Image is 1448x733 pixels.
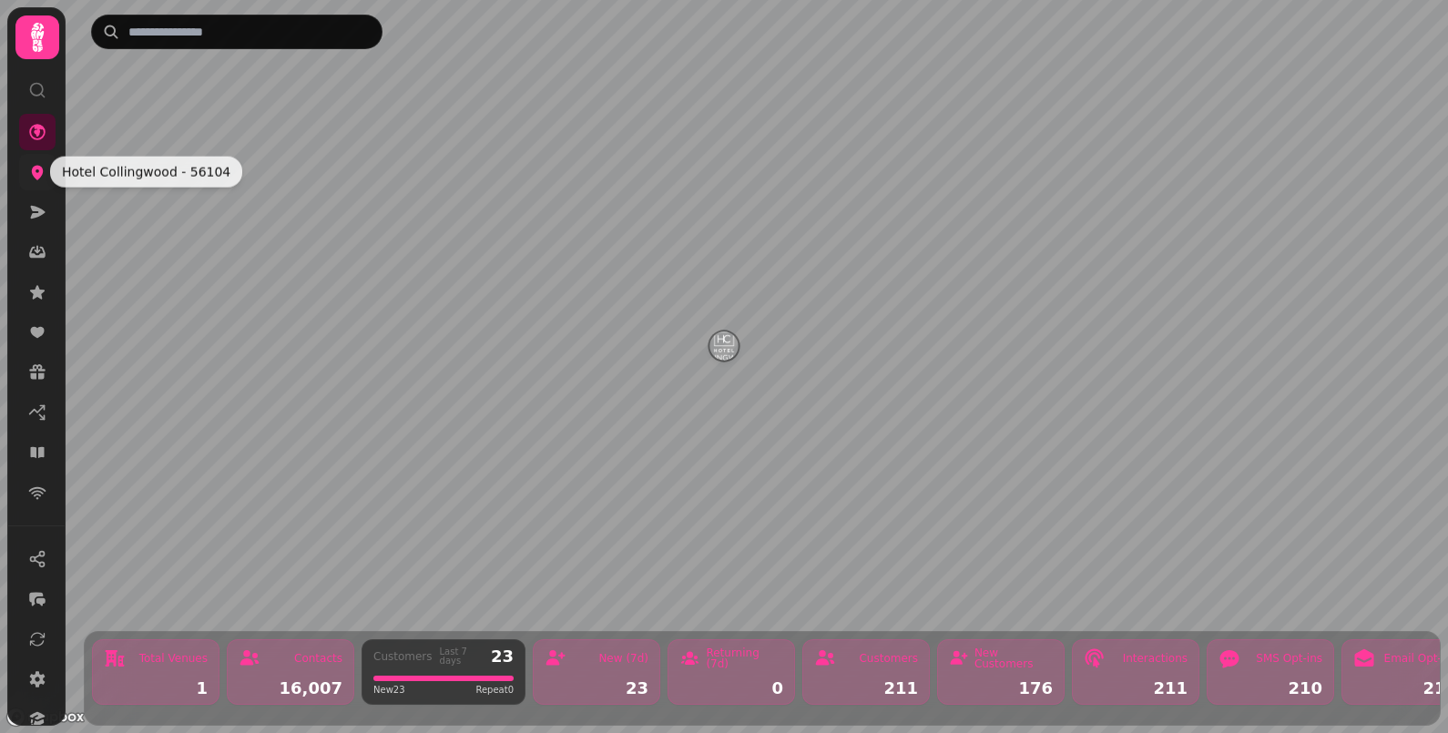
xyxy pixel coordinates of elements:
[598,653,648,664] div: New (7d)
[294,653,342,664] div: Contacts
[139,653,208,664] div: Total Venues
[104,680,208,697] div: 1
[859,653,918,664] div: Customers
[373,683,405,697] span: New 23
[239,680,342,697] div: 16,007
[949,680,1053,697] div: 176
[475,683,514,697] span: Repeat 0
[545,680,648,697] div: 23
[974,647,1053,669] div: New Customers
[709,331,739,361] button: Hotel Collingwood - 56104
[679,680,783,697] div: 0
[1256,653,1322,664] div: SMS Opt-ins
[706,647,783,669] div: Returning (7d)
[1084,680,1188,697] div: 211
[709,331,739,366] div: Map marker
[50,157,242,188] div: Hotel Collingwood - 56104
[491,648,514,665] div: 23
[440,647,484,666] div: Last 7 days
[814,680,918,697] div: 211
[5,707,86,728] a: Mapbox logo
[1123,653,1188,664] div: Interactions
[1219,680,1322,697] div: 210
[373,651,433,662] div: Customers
